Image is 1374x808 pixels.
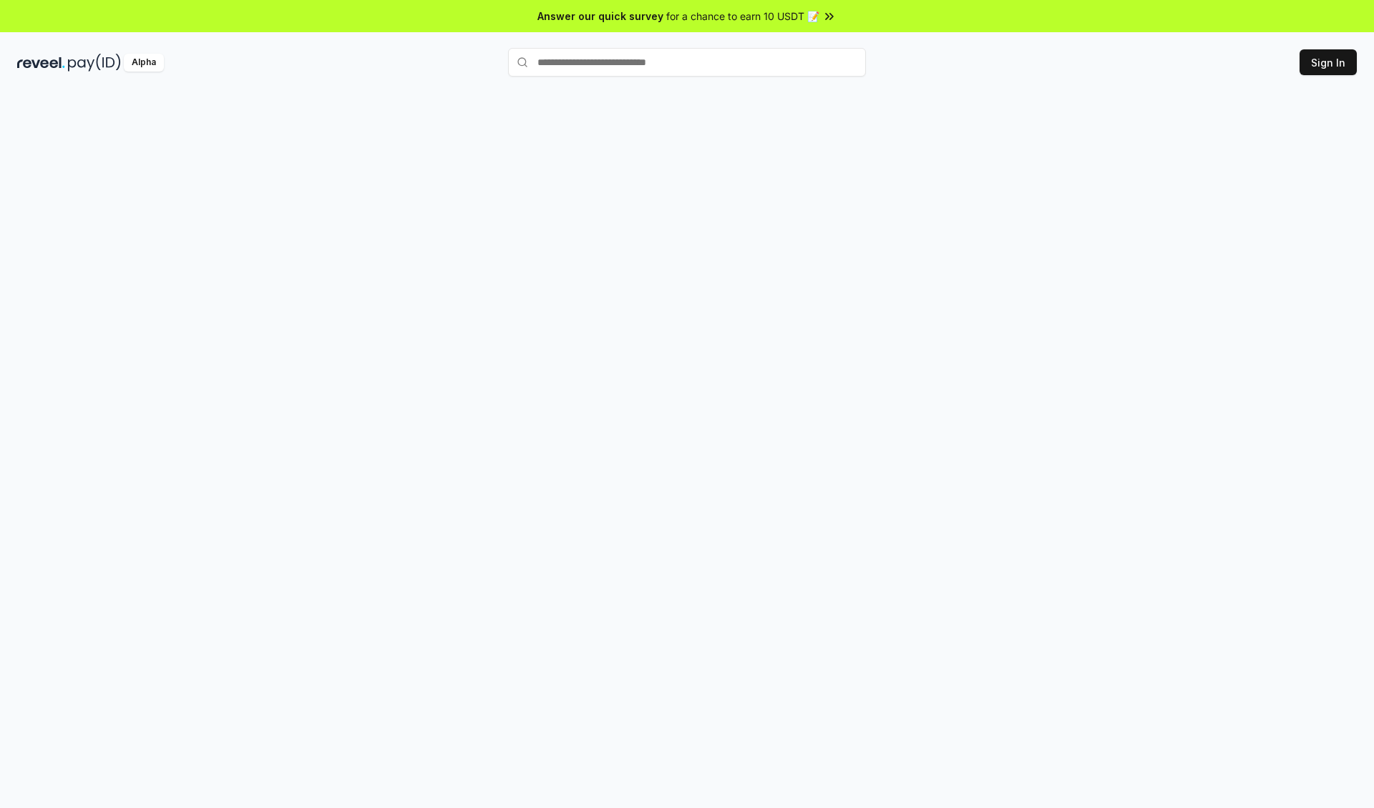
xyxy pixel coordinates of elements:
span: for a chance to earn 10 USDT 📝 [666,9,819,24]
span: Answer our quick survey [537,9,663,24]
img: pay_id [68,54,121,72]
img: reveel_dark [17,54,65,72]
div: Alpha [124,54,164,72]
button: Sign In [1300,49,1357,75]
